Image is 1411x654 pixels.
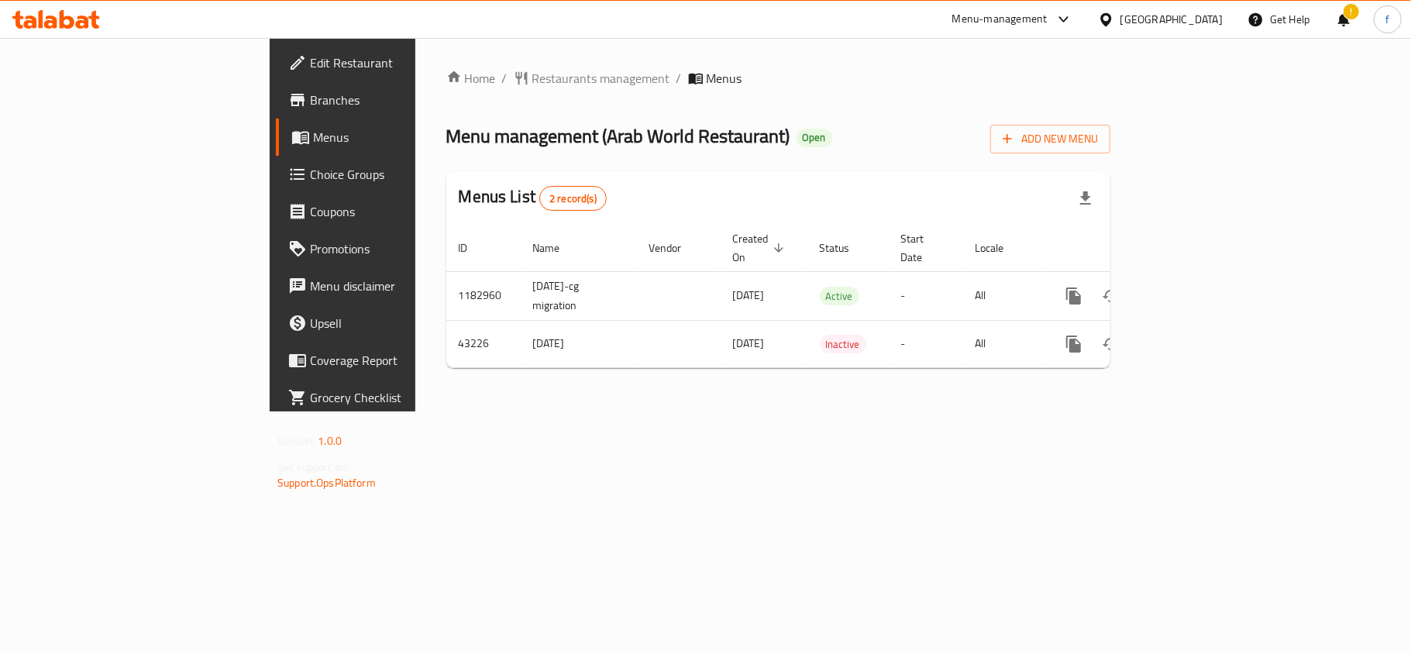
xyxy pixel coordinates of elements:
button: Add New Menu [990,125,1110,153]
div: Inactive [820,335,866,353]
span: Locale [976,239,1024,257]
nav: breadcrumb [446,69,1110,88]
span: Coupons [310,202,493,221]
td: - [889,320,963,367]
a: Coverage Report [276,342,505,379]
span: [DATE] [733,333,765,353]
button: Change Status [1093,277,1130,315]
span: Menu disclaimer [310,277,493,295]
span: 1.0.0 [318,431,342,451]
button: more [1055,325,1093,363]
span: ID [459,239,488,257]
a: Grocery Checklist [276,379,505,416]
li: / [676,69,682,88]
a: Promotions [276,230,505,267]
span: Vendor [649,239,702,257]
td: [DATE]-cg migration [521,271,637,320]
a: Branches [276,81,505,119]
a: Support.OpsPlatform [277,473,376,493]
table: enhanced table [446,225,1217,368]
button: more [1055,277,1093,315]
td: - [889,271,963,320]
td: All [963,320,1043,367]
div: Total records count [539,186,607,211]
a: Restaurants management [514,69,670,88]
span: Inactive [820,336,866,353]
span: Edit Restaurant [310,53,493,72]
span: Restaurants management [532,69,670,88]
a: Upsell [276,305,505,342]
span: [DATE] [733,285,765,305]
div: [GEOGRAPHIC_DATA] [1120,11,1223,28]
td: All [963,271,1043,320]
span: 2 record(s) [540,191,606,206]
span: Upsell [310,314,493,332]
div: Menu-management [952,10,1048,29]
span: Choice Groups [310,165,493,184]
span: Status [820,239,870,257]
div: Open [797,129,832,147]
span: Branches [310,91,493,109]
span: Grocery Checklist [310,388,493,407]
span: Open [797,131,832,144]
span: Menus [313,128,493,146]
span: Coverage Report [310,351,493,370]
span: Name [533,239,580,257]
span: Created On [733,229,789,267]
th: Actions [1043,225,1217,272]
a: Menus [276,119,505,156]
span: Active [820,287,859,305]
span: Add New Menu [1003,129,1098,149]
a: Choice Groups [276,156,505,193]
td: [DATE] [521,320,637,367]
a: Menu disclaimer [276,267,505,305]
span: Get support on: [277,457,349,477]
a: Edit Restaurant [276,44,505,81]
a: Coupons [276,193,505,230]
span: Promotions [310,239,493,258]
button: Change Status [1093,325,1130,363]
span: Menus [707,69,742,88]
span: Start Date [901,229,945,267]
div: Export file [1067,180,1104,217]
span: f [1385,11,1389,28]
h2: Menus List [459,185,607,211]
span: Version: [277,431,315,451]
span: Menu management ( Arab World Restaurant ) [446,119,790,153]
